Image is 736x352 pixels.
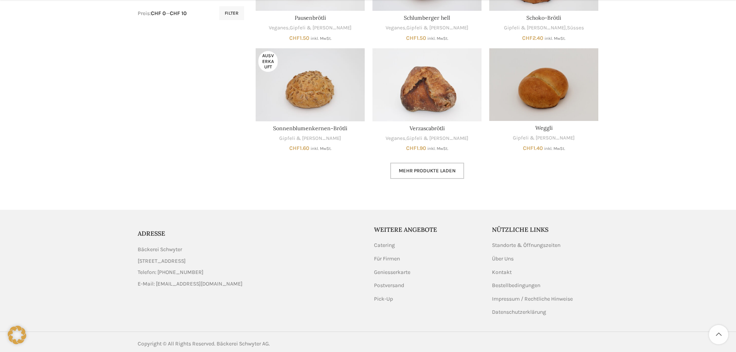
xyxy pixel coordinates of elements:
span: CHF 0 [151,10,166,17]
div: Preis: — [138,10,187,17]
a: Sonnenblumenkernen-Brötli [273,125,347,132]
a: Weggli [535,124,553,131]
a: Kontakt [492,269,512,276]
a: Verzascabrötli [372,48,482,121]
div: , [489,24,598,32]
bdi: 1.50 [406,35,426,41]
a: Gipfeli & [PERSON_NAME] [406,135,468,142]
div: , [372,24,482,32]
a: Veganes [386,135,405,142]
a: Catering [374,241,396,249]
a: Pausenbrötli [295,14,326,21]
span: CHF [289,35,300,41]
a: Standorte & Öffnungszeiten [492,241,561,249]
a: Weggli [489,48,598,121]
a: Gipfeli & [PERSON_NAME] [513,134,575,142]
a: Gipfeli & [PERSON_NAME] [279,135,341,142]
a: Sonnenblumenkernen-Brötli [256,48,365,121]
a: Bestellbedingungen [492,282,541,289]
a: Über Uns [492,255,514,263]
small: inkl. MwSt. [544,146,565,151]
a: List item link [138,268,362,277]
a: Mehr Produkte laden [390,163,464,179]
a: Für Firmen [374,255,401,263]
span: ADRESSE [138,230,165,237]
a: Verzascabrötli [410,125,445,132]
span: CHF [523,145,533,151]
div: , [372,135,482,142]
span: CHF [406,145,417,151]
bdi: 2.40 [522,35,543,41]
a: Datenschutzerklärung [492,308,547,316]
a: Pick-Up [374,295,394,303]
a: Veganes [269,24,289,32]
span: CHF [522,35,533,41]
span: [STREET_ADDRESS] [138,257,186,265]
div: Copyright © All Rights Reserved. Bäckerei Schwyter AG. [138,340,364,348]
span: CHF [289,145,300,151]
h5: Weitere Angebote [374,225,481,234]
a: Süsses [567,24,584,32]
button: Filter [219,6,244,20]
a: Geniesserkarte [374,269,411,276]
a: Impressum / Rechtliche Hinweise [492,295,574,303]
a: Scroll to top button [709,325,728,344]
a: List item link [138,280,362,288]
small: inkl. MwSt. [545,36,565,41]
small: inkl. MwSt. [311,146,331,151]
small: inkl. MwSt. [311,36,331,41]
div: , [256,24,365,32]
a: Veganes [386,24,405,32]
span: Mehr Produkte laden [399,168,456,174]
small: inkl. MwSt. [427,36,448,41]
bdi: 1.50 [289,35,309,41]
a: Gipfeli & [PERSON_NAME] [406,24,468,32]
a: Schoko-Brötli [526,14,561,21]
a: Schlumberger hell [404,14,450,21]
h5: Nützliche Links [492,225,599,234]
bdi: 1.40 [523,145,543,151]
a: Gipfeli & [PERSON_NAME] [504,24,566,32]
a: Gipfeli & [PERSON_NAME] [290,24,352,32]
span: Ausverkauft [258,51,278,71]
bdi: 1.90 [406,145,426,151]
bdi: 1.60 [289,145,309,151]
span: CHF 10 [170,10,187,17]
a: Postversand [374,282,405,289]
span: CHF [406,35,417,41]
span: Bäckerei Schwyter [138,245,182,254]
small: inkl. MwSt. [427,146,448,151]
